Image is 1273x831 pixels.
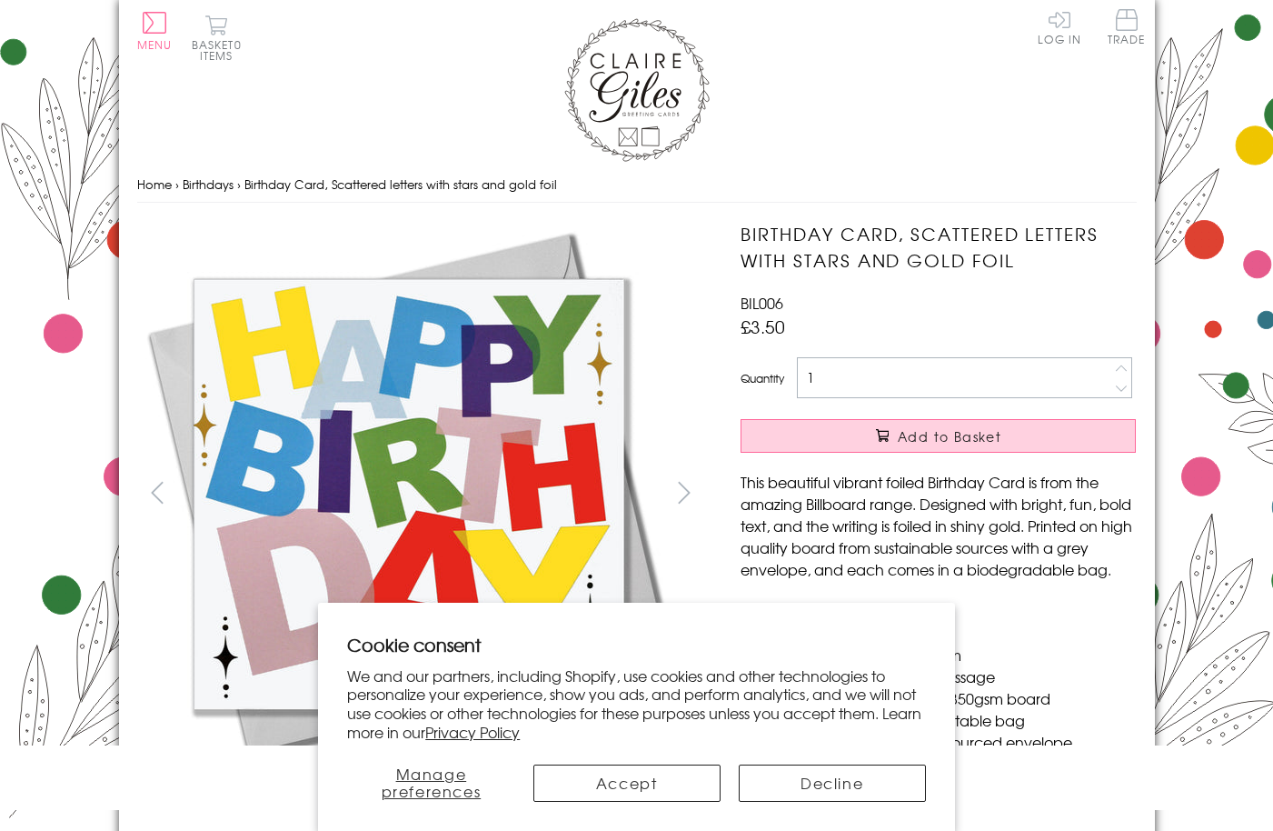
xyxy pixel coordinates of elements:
button: prev [137,472,178,513]
span: BIL006 [741,292,783,314]
p: We and our partners, including Shopify, use cookies and other technologies to personalize your ex... [347,666,926,742]
span: Add to Basket [898,427,1001,446]
button: Manage preferences [347,765,514,802]
p: This beautiful vibrant foiled Birthday Card is from the amazing Billboard range. Designed with br... [741,471,1136,580]
button: Decline [739,765,926,802]
span: 0 items [200,36,242,64]
span: £3.50 [741,314,785,339]
nav: breadcrumbs [137,166,1137,204]
span: Trade [1108,9,1146,45]
button: Menu [137,12,173,50]
h2: Cookie consent [347,632,926,657]
button: next [663,472,704,513]
img: Birthday Card, Scattered letters with stars and gold foil [137,221,682,766]
a: Privacy Policy [425,721,520,743]
span: › [175,175,179,193]
button: Accept [533,765,721,802]
a: Home [137,175,172,193]
h1: Birthday Card, Scattered letters with stars and gold foil [741,221,1136,274]
label: Quantity [741,370,784,386]
a: Birthdays [183,175,234,193]
span: › [237,175,241,193]
span: Manage preferences [382,763,482,802]
a: Log In [1038,9,1081,45]
button: Basket0 items [192,15,242,61]
span: Birthday Card, Scattered letters with stars and gold foil [244,175,557,193]
span: Menu [137,36,173,53]
img: Claire Giles Greetings Cards [564,18,710,162]
a: Trade [1108,9,1146,48]
button: Add to Basket [741,419,1136,453]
